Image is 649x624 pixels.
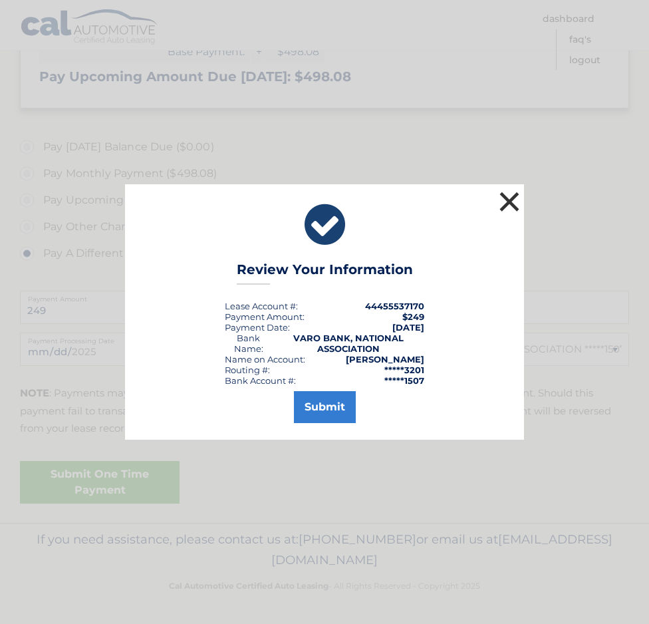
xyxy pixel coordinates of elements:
div: Name on Account: [225,354,305,365]
div: Lease Account #: [225,301,298,311]
div: Bank Account #: [225,375,296,386]
span: [DATE] [392,322,424,333]
div: Payment Amount: [225,311,305,322]
strong: [PERSON_NAME] [346,354,424,365]
button: Submit [294,391,356,423]
button: × [496,188,523,215]
span: Payment Date [225,322,288,333]
div: Bank Name: [225,333,272,354]
strong: VARO BANK, NATIONAL ASSOCIATION [293,333,404,354]
h3: Review Your Information [237,261,413,285]
div: Routing #: [225,365,270,375]
div: : [225,322,290,333]
span: $249 [402,311,424,322]
strong: 44455537170 [365,301,424,311]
